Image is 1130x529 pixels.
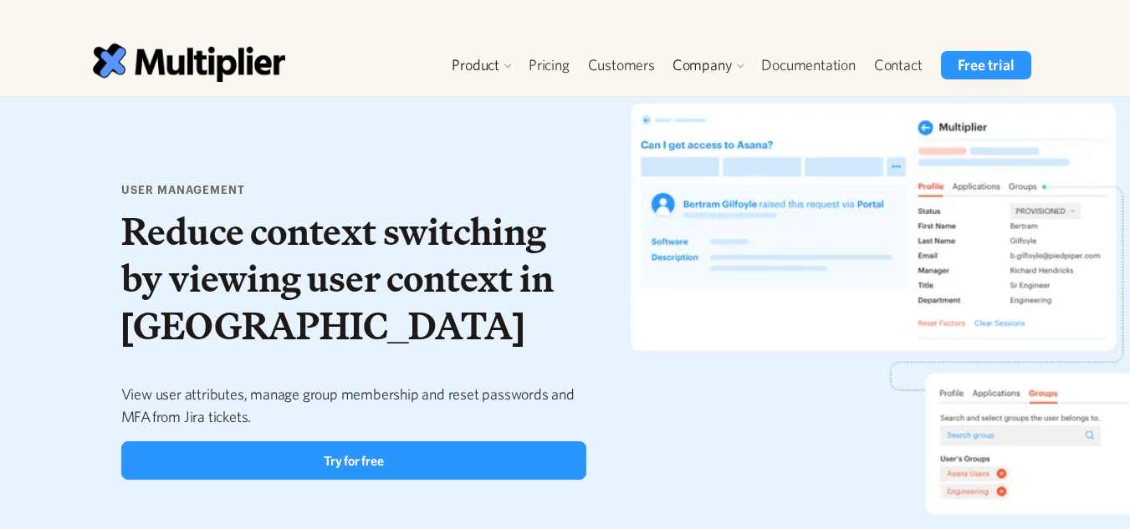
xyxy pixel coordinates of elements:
[865,51,932,79] a: Contact
[121,182,587,199] h5: user management
[121,441,587,480] a: Try for free
[941,51,1030,79] a: Free trial
[672,55,733,75] div: Company
[519,51,579,79] a: Pricing
[452,55,499,75] div: Product
[121,208,587,349] h1: Reduce context switching by viewing user context in [GEOGRAPHIC_DATA]
[121,383,587,428] p: View user attributes, manage group membership and reset passwords and MFA from Jira tickets.
[752,51,864,79] a: Documentation
[579,51,664,79] a: Customers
